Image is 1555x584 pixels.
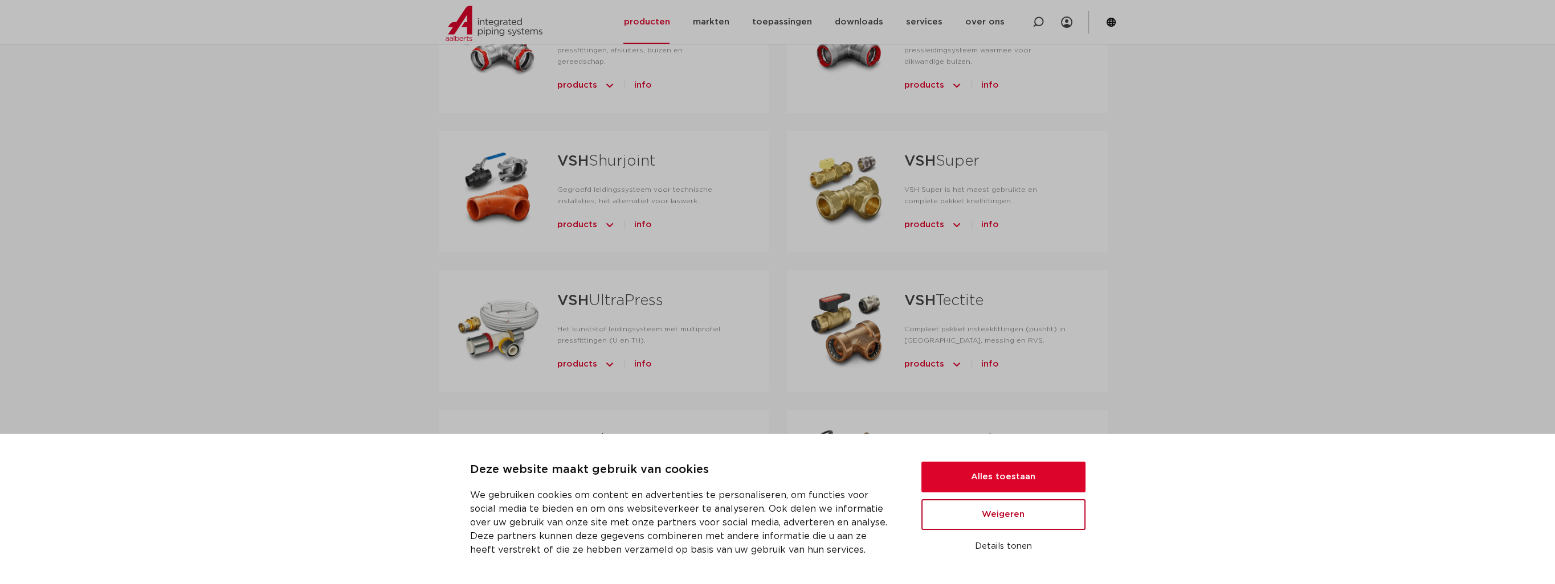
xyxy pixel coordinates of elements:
a: info [634,76,652,94]
p: Deze website maakt gebruik van cookies [470,461,894,479]
span: products [557,216,597,234]
a: info [981,216,999,234]
strong: Apollo [904,433,953,447]
a: VSHUltraPress [557,293,663,308]
strong: VSH [904,293,936,308]
a: VSHTectite [904,293,983,308]
a: ApolloProFlow [904,433,1014,447]
span: products [557,76,597,94]
span: products [904,355,944,373]
strong: VSH [904,154,936,168]
img: icon-chevron-up-1.svg [604,76,615,94]
span: products [904,216,944,234]
strong: VSH [557,293,589,308]
p: VSH Super is het meest gebruikte en complete pakket knelfittingen. [904,184,1071,207]
a: info [981,355,999,373]
a: info [981,76,999,94]
p: Het kunststof leidingsysteem met multiprofiel pressfittingen (U en TH). [557,323,732,346]
strong: VSH [557,154,589,168]
a: VSHUltraLine [557,433,655,447]
button: Alles toestaan [921,462,1085,492]
strong: VSH [557,433,589,447]
button: Weigeren [921,499,1085,530]
p: Gegroefd leidingssysteem voor technische installaties; hét alternatief voor laswerk. [557,184,732,207]
p: Compleet leidingsysteem V-profiel pressfittingen, afsluiters, buizen en gereedschap. [557,33,732,67]
a: VSHSuper [904,154,979,168]
img: icon-chevron-up-1.svg [604,355,615,373]
p: We gebruiken cookies om content en advertenties te personaliseren, om functies voor social media ... [470,488,894,557]
p: Compleet pakket insteekfittingen (pushfit) in [GEOGRAPHIC_DATA], messing en RVS. [904,323,1071,346]
img: icon-chevron-up-1.svg [951,355,962,373]
span: products [557,355,597,373]
a: VSHShurjoint [557,154,655,168]
img: icon-chevron-up-1.svg [604,216,615,234]
p: VSH PowerPress is een compleet pressleidingsysteem waarmee voor dikwandige buizen. [904,33,1071,67]
a: info [634,216,652,234]
span: products [904,76,944,94]
img: icon-chevron-up-1.svg [951,216,962,234]
a: info [634,355,652,373]
button: Details tonen [921,537,1085,556]
img: icon-chevron-up-1.svg [951,76,962,94]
